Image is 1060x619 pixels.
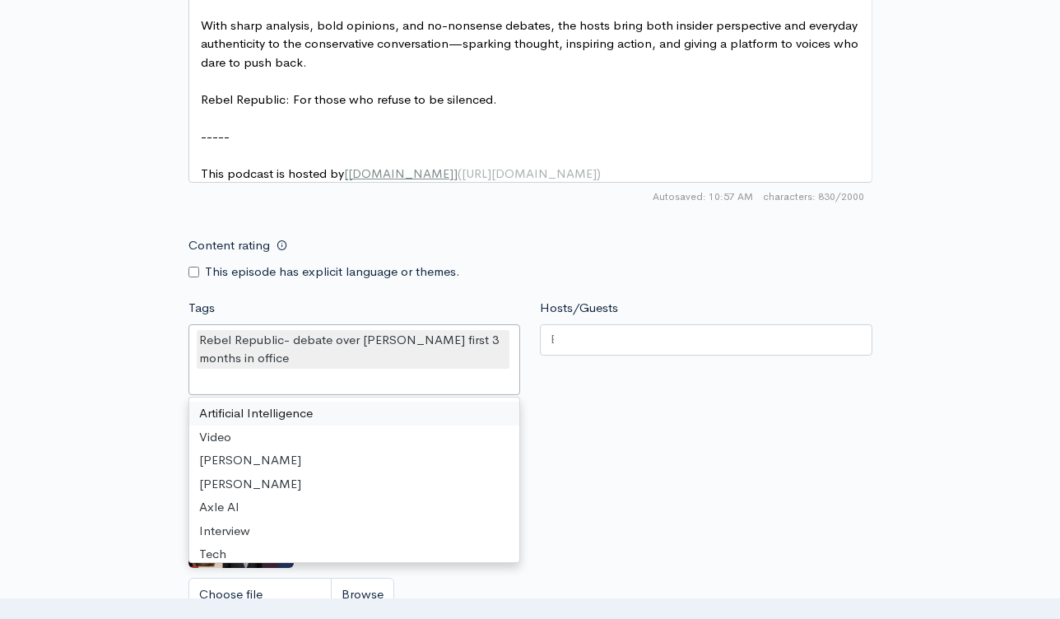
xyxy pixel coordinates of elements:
small: If no artwork is selected your default podcast artwork will be used [188,440,872,456]
div: Artificial Intelligence [189,402,520,426]
span: Autosaved: 10:57 AM [653,189,753,204]
div: Axle AI [189,496,520,519]
div: [PERSON_NAME] [189,449,520,472]
span: With sharp analysis, bold opinions, and no-nonsense debates, the hosts bring both insider perspec... [201,17,862,70]
div: Video [189,426,520,449]
span: [ [344,165,348,181]
span: 830/2000 [763,189,864,204]
div: Interview [189,519,520,543]
label: Content rating [188,229,270,263]
div: Rebel Republic- debate over [PERSON_NAME] first 3 months in office [197,330,510,369]
span: ] [453,165,458,181]
label: Tags [188,299,215,318]
label: Hosts/Guests [540,299,618,318]
span: [DOMAIN_NAME] [348,165,453,181]
span: ( [458,165,462,181]
span: ----- [201,128,230,144]
div: Tech [189,542,520,566]
label: This episode has explicit language or themes. [205,263,460,282]
div: [PERSON_NAME] [189,472,520,496]
span: [URL][DOMAIN_NAME] [462,165,597,181]
span: Rebel Republic: For those who refuse to be silenced. [201,91,497,107]
input: Enter the names of the people that appeared on this episode [551,330,554,349]
span: ) [597,165,601,181]
span: This podcast is hosted by [201,165,601,181]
